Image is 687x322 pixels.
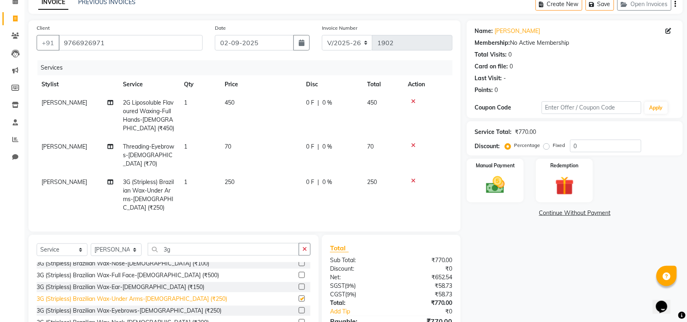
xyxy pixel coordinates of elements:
span: 250 [225,178,234,186]
span: 0 % [322,178,332,186]
div: 0 [509,50,512,59]
span: 1 [184,178,187,186]
span: 450 [367,99,377,106]
div: 0 [495,86,498,94]
div: - [504,74,506,83]
span: 1 [184,99,187,106]
div: Service Total: [475,128,512,136]
span: 70 [367,143,374,150]
span: | [317,178,319,186]
label: Redemption [551,162,579,169]
span: 9% [346,283,354,289]
div: ₹0 [403,307,459,316]
a: Add Tip [324,307,403,316]
label: Invoice Number [322,24,357,32]
div: ₹770.00 [515,128,536,136]
input: Search or Scan [148,243,299,256]
label: Percentage [514,142,540,149]
div: ₹770.00 [391,256,459,265]
div: Total Visits: [475,50,507,59]
th: Disc [301,75,362,94]
a: [PERSON_NAME] [495,27,540,35]
div: 3G (Stripless) Brazilian Wax-Nose-[DEMOGRAPHIC_DATA] (₹100) [37,259,209,268]
div: ( ) [324,290,392,299]
th: Qty [179,75,220,94]
div: Coupon Code [475,103,542,112]
input: Search by Name/Mobile/Email/Code [59,35,203,50]
label: Date [215,24,226,32]
div: Total: [324,299,392,307]
div: ₹770.00 [391,299,459,307]
img: _cash.svg [480,174,511,196]
span: Total [330,244,349,252]
div: 0 [510,62,513,71]
input: Enter Offer / Coupon Code [542,101,641,114]
div: Points: [475,86,493,94]
span: Threading-Eyebrows-[DEMOGRAPHIC_DATA] (₹70) [123,143,174,167]
span: [PERSON_NAME] [42,99,87,106]
span: SGST [330,282,345,289]
span: 0 F [306,178,314,186]
div: No Active Membership [475,39,675,47]
label: Fixed [553,142,565,149]
span: 2G Liposoluble Flavoured Waxing-Full Hands-[DEMOGRAPHIC_DATA] (₹450) [123,99,174,132]
th: Price [220,75,301,94]
button: +91 [37,35,59,50]
div: Membership: [475,39,510,47]
div: Discount: [475,142,500,151]
div: 3G (Stripless) Brazilian Wax-Eyebrows-[DEMOGRAPHIC_DATA] (₹250) [37,307,221,315]
div: ₹58.73 [391,290,459,299]
button: Apply [645,102,668,114]
div: Last Visit: [475,74,502,83]
div: ₹652.54 [391,273,459,282]
div: Net: [324,273,392,282]
span: 3G (Stripless) Brazilian Wax-Under Arms-[DEMOGRAPHIC_DATA] (₹250) [123,178,174,211]
div: 3G (Stripless) Brazilian Wax-Ear-[DEMOGRAPHIC_DATA] (₹150) [37,283,204,291]
span: 450 [225,99,234,106]
a: Continue Without Payment [468,209,681,217]
span: 70 [225,143,231,150]
div: Sub Total: [324,256,392,265]
div: Discount: [324,265,392,273]
div: 3G (Stripless) Brazilian Wax-Full Face-[DEMOGRAPHIC_DATA] (₹500) [37,271,219,280]
span: | [317,142,319,151]
span: [PERSON_NAME] [42,178,87,186]
span: CGST [330,291,345,298]
span: 250 [367,178,377,186]
div: Services [37,60,459,75]
span: 0 F [306,142,314,151]
div: Card on file: [475,62,508,71]
div: ( ) [324,282,392,290]
div: 3G (Stripless) Brazilian Wax-Under Arms-[DEMOGRAPHIC_DATA] (₹250) [37,295,227,303]
label: Client [37,24,50,32]
th: Stylist [37,75,118,94]
span: 9% [347,291,354,298]
span: 0 % [322,142,332,151]
span: 1 [184,143,187,150]
span: 0 F [306,99,314,107]
label: Manual Payment [476,162,515,169]
img: _gift.svg [549,174,580,197]
span: 0 % [322,99,332,107]
span: | [317,99,319,107]
iframe: chat widget [653,289,679,314]
span: [PERSON_NAME] [42,143,87,150]
th: Action [403,75,453,94]
div: ₹58.73 [391,282,459,290]
th: Service [118,75,179,94]
div: Name: [475,27,493,35]
th: Total [362,75,403,94]
div: ₹0 [391,265,459,273]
